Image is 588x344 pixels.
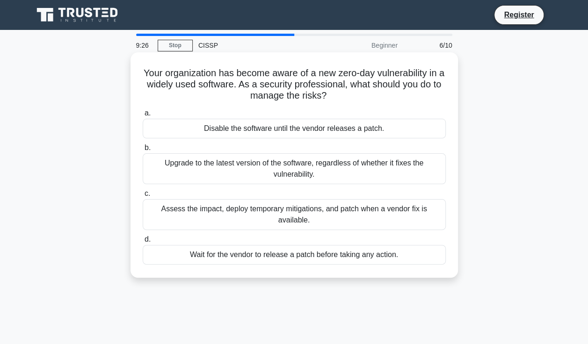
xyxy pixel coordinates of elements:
span: b. [145,143,151,151]
div: Assess the impact, deploy temporary mitigations, and patch when a vendor fix is available. [143,199,446,230]
div: 6/10 [403,36,458,55]
span: a. [145,109,151,117]
a: Stop [158,40,193,51]
div: CISSP [193,36,321,55]
span: d. [145,235,151,243]
div: Beginner [321,36,403,55]
div: Wait for the vendor to release a patch before taking any action. [143,245,446,265]
div: Disable the software until the vendor releases a patch. [143,119,446,138]
span: c. [145,189,150,197]
a: Register [498,9,539,21]
div: 9:26 [131,36,158,55]
div: Upgrade to the latest version of the software, regardless of whether it fixes the vulnerability. [143,153,446,184]
h5: Your organization has become aware of a new zero-day vulnerability in a widely used software. As ... [142,67,447,102]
